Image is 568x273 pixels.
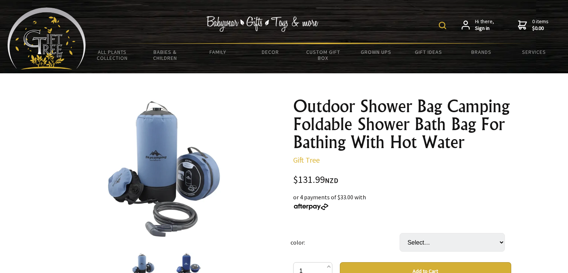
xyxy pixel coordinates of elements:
[291,223,400,262] td: color:
[293,97,511,151] h1: Outdoor Shower Bag Camping Foldable Shower Bath Bag For Bathing With Hot Water
[293,155,320,165] a: Gift Tree
[475,25,494,32] strong: Sign in
[93,97,239,243] img: Outdoor Shower Bag Camping Foldable Shower Bath Bag For Bathing With Hot Water
[462,18,494,31] a: Hi there,Sign in
[350,44,402,60] a: Grown Ups
[86,44,139,66] a: All Plants Collection
[518,18,549,31] a: 0 items$0.00
[191,44,244,60] a: Family
[532,25,549,32] strong: $0.00
[508,44,561,60] a: Services
[325,176,338,185] span: NZD
[293,175,511,185] div: $131.99
[402,44,455,60] a: Gift Ideas
[207,16,319,32] img: Babywear - Gifts - Toys & more
[439,22,446,29] img: product search
[293,193,511,211] div: or 4 payments of $33.00 with
[139,44,191,66] a: Babies & Children
[475,18,494,31] span: Hi there,
[455,44,508,60] a: Brands
[244,44,297,60] a: Decor
[532,18,549,31] span: 0 items
[7,7,86,70] img: Babyware - Gifts - Toys and more...
[293,203,329,210] img: Afterpay
[297,44,350,66] a: Custom Gift Box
